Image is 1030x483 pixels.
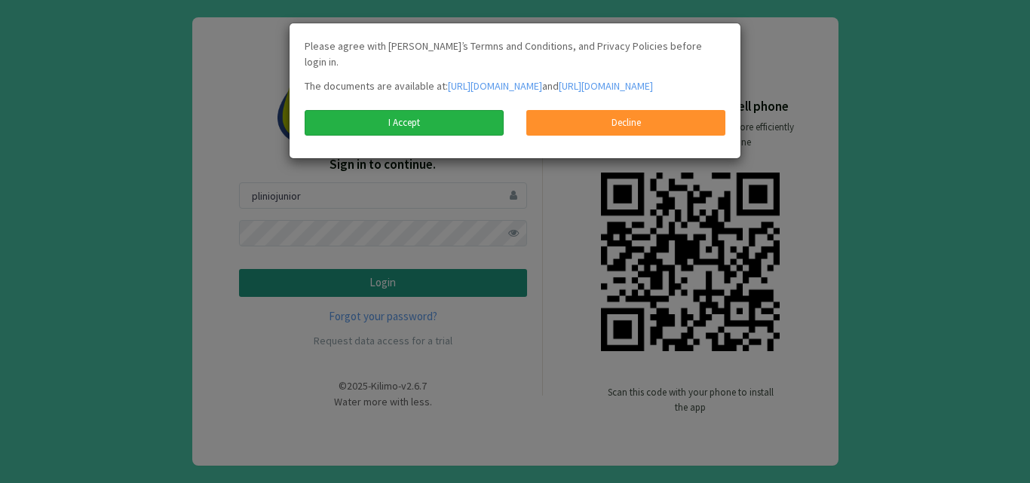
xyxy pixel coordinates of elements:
[305,110,504,136] a: I Accept
[559,79,653,93] a: [URL][DOMAIN_NAME]
[305,78,725,94] p: The documents are available at: and
[526,110,725,136] a: Decline
[448,79,542,93] a: [URL][DOMAIN_NAME]
[305,38,725,71] p: Please agree with [PERSON_NAME]’s Termns and Conditions, and Privacy Policies before login in.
